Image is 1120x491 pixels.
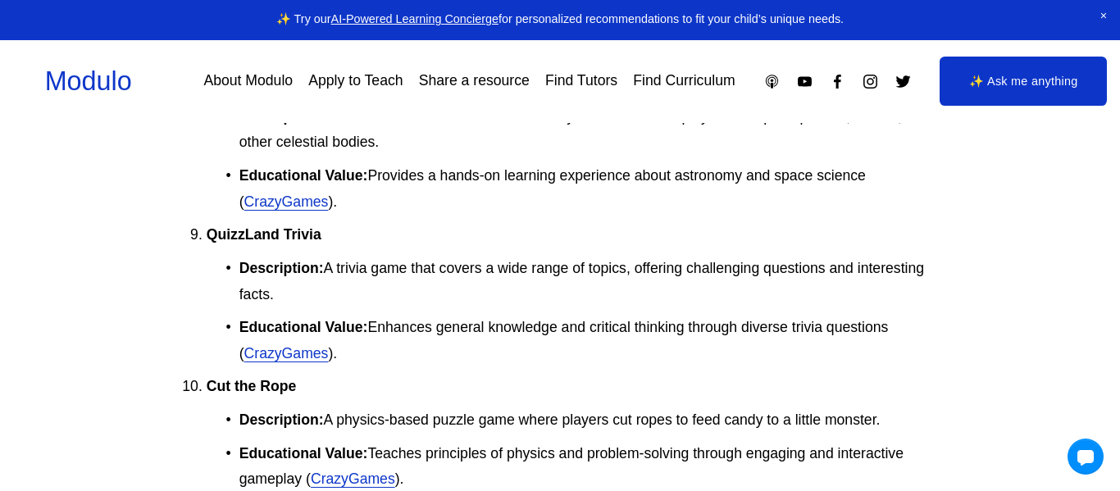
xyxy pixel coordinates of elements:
div: Move To ... [7,110,1113,125]
div: Options [7,66,1113,80]
strong: Educational Value: [239,167,368,184]
strong: Description: [239,260,324,276]
a: Twitter [895,73,912,90]
div: Move To ... [7,36,1113,51]
p: A physics-based puzzle game where players cut ropes to feed candy to a little monster. [239,407,947,434]
strong: QuizzLand Trivia [207,226,321,243]
a: Facebook [829,73,846,90]
strong: Cut the Rope [207,378,297,394]
a: CrazyGames [244,345,329,361]
a: AI-Powered Learning Concierge [331,12,499,25]
div: Delete [7,51,1113,66]
div: Sign out [7,80,1113,95]
div: Sort A > Z [7,7,1113,21]
div: Rename [7,95,1113,110]
strong: Educational Value: [239,319,368,335]
a: Find Tutors [545,67,617,96]
p: Provides a hands-on learning experience about astronomy and space science​ ( )​. [239,163,947,216]
a: Apple Podcasts [763,73,781,90]
strong: Description: [239,108,324,125]
div: Sort New > Old [7,21,1113,36]
p: A trivia game that covers a wide range of topics, offering challenging questions and interesting ... [239,256,947,308]
a: Apply to Teach [308,67,403,96]
a: Share a resource [419,67,530,96]
a: CrazyGames [244,193,329,210]
a: YouTube [796,73,813,90]
strong: Educational Value: [239,445,368,461]
p: An interactive simulation of the solar system that allows players to explore planets, moons, and ... [239,104,947,157]
a: Find Curriculum [633,67,735,96]
a: ✨ Ask me anything [940,57,1107,106]
a: CrazyGames [311,471,395,487]
strong: Description: [239,411,324,428]
a: Modulo [45,66,132,96]
p: Enhances general knowledge and critical thinking through diverse trivia questions​ ( )​. [239,315,947,367]
a: About Modulo [203,67,293,96]
a: Instagram [862,73,879,90]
